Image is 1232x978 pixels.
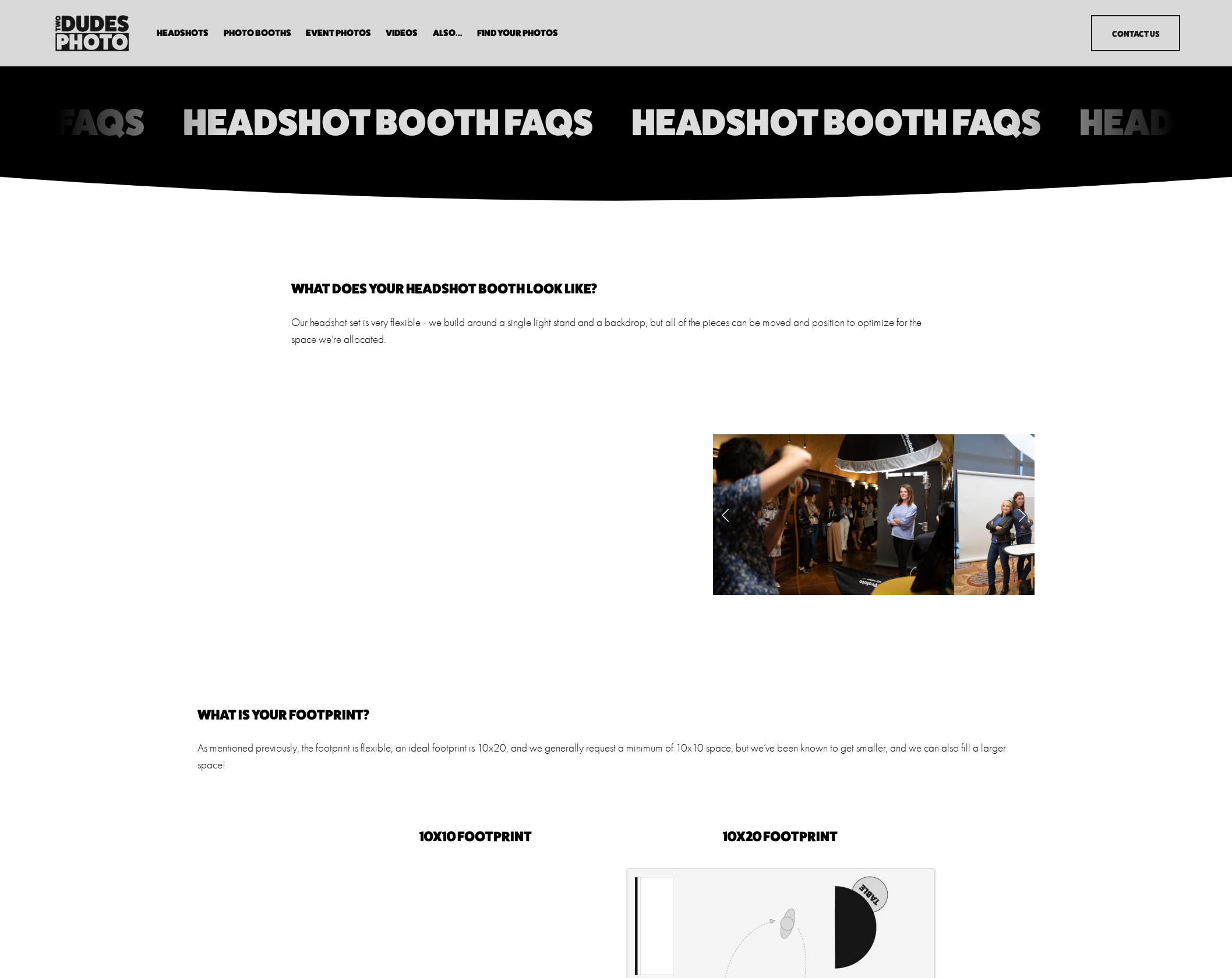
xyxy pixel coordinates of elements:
a: folder dropdown [433,28,463,39]
span: Also... [433,29,463,38]
tspan: Headshot Booth FAQs [631,100,1042,144]
a: folder dropdown [157,28,209,39]
p: As mentioned previously, the footprint is flexible; an ideal footprint is 10x20, and we generally... [197,740,1035,774]
img: Two Dudes Photo | Headshots, Portraits &amp; Photo Booths [52,12,132,54]
a: Videos [386,28,418,39]
a: Previous Slide [713,497,739,532]
a: folder dropdown [477,28,558,39]
h4: 10x20 Footprint [619,830,941,844]
h4: 10x10 Footprint [338,830,613,844]
span: Find Your Photos [477,29,558,38]
a: Event Photos [306,28,371,39]
tspan: Headshot Booth FAQs [183,100,593,144]
a: Contact Us [1091,15,1180,52]
span: Photo Booths [224,29,291,38]
h4: What does your headshot Booth Look like? [291,282,941,296]
span: Headshots [157,29,209,38]
h4: What is your footprint? [197,708,1035,722]
img: 22-11-30_ZGSummit_Event_0554.jpg [954,434,1195,595]
img: 018.jpg [713,434,954,595]
p: Our headshot set is very flexible - we build around a single light stand and a backdrop, but all ... [291,314,941,348]
a: Next Slide [1009,497,1035,532]
a: folder dropdown [224,28,291,39]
